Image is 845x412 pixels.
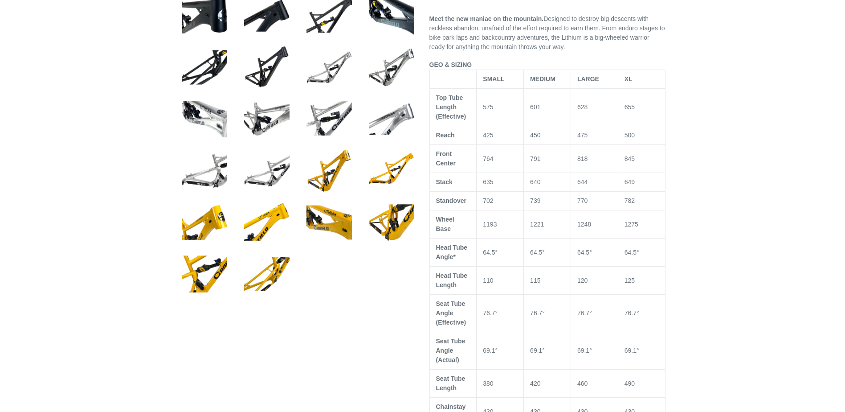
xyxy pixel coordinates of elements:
[589,309,592,317] span: °
[477,173,524,192] td: 635
[436,132,455,139] span: Reach
[524,173,571,192] td: 640
[618,89,665,126] td: 655
[637,249,639,256] span: °
[367,43,416,92] img: Load image into Gallery viewer, LITHIUM - Frameset
[477,89,524,126] td: 575
[524,267,571,295] td: 115
[530,197,540,204] span: 739
[429,61,472,68] span: GEO & SIZING
[571,192,618,210] td: 770
[242,146,291,195] img: Load image into Gallery viewer, LITHIUM - Frameset
[542,309,545,317] span: °
[436,150,456,167] span: Front Center
[618,192,665,210] td: 782
[477,145,524,173] td: 764
[589,249,592,256] span: °
[524,239,571,267] td: 64.5
[524,126,571,145] td: 450
[429,15,544,22] b: Meet the new maniac on the mountain.
[180,198,229,247] img: Load image into Gallery viewer, LITHIUM - Frameset
[618,267,665,295] td: 125
[436,244,468,260] span: Head Tube Angle*
[524,89,571,126] td: 601
[305,95,354,144] img: Load image into Gallery viewer, LITHIUM - Frameset
[495,309,498,317] span: °
[571,239,618,267] td: 64.5
[436,272,468,288] span: Head Tube Length
[483,75,504,82] span: SMALL
[436,216,454,232] span: Wheel Base
[571,267,618,295] td: 120
[180,95,229,144] img: Load image into Gallery viewer, LITHIUM - Frameset
[495,249,498,256] span: °
[618,173,665,192] td: 649
[436,94,466,120] span: Top Tube Length (Effective)
[305,43,354,92] img: Load image into Gallery viewer, LITHIUM - Frameset
[242,250,291,299] img: Load image into Gallery viewer, LITHIUM - Frameset
[618,210,665,239] td: 1275
[618,239,665,267] td: 64.5
[477,192,524,210] td: 702
[571,332,618,370] td: 69.1
[242,95,291,144] img: Load image into Gallery viewer, LITHIUM - Frameset
[305,146,354,195] img: Load image into Gallery viewer, LITHIUM - Frameset
[436,300,466,326] span: Seat Tube Angle (Effective)
[242,43,291,92] img: Load image into Gallery viewer, LITHIUM - Frameset
[524,145,571,173] td: 791
[530,75,555,82] span: MEDIUM
[367,146,416,195] img: Load image into Gallery viewer, LITHIUM - Frameset
[618,370,665,398] td: 490
[571,295,618,332] td: 76.7
[618,126,665,145] td: 500
[367,95,416,144] img: Load image into Gallery viewer, LITHIUM - Frameset
[563,43,565,50] span: .
[477,332,524,370] td: 69.1
[524,370,571,398] td: 420
[477,370,524,398] td: 380
[436,375,465,391] span: Seat Tube Length
[429,15,665,50] span: Designed to destroy big descents with reckless abandon, unafraid of the effort required to earn t...
[180,43,229,92] img: Load image into Gallery viewer, LITHIUM - Frameset
[571,173,618,192] td: 644
[477,239,524,267] td: 64.5
[618,332,665,370] td: 69.1
[180,146,229,195] img: Load image into Gallery viewer, LITHIUM - Frameset
[495,347,498,354] span: °
[618,295,665,332] td: 76.7
[180,250,229,299] img: Load image into Gallery viewer, LITHIUM - Frameset
[477,126,524,145] td: 425
[571,210,618,239] td: 1248
[436,178,453,185] span: Stack
[542,347,545,354] span: °
[542,249,545,256] span: °
[571,370,618,398] td: 460
[436,197,466,204] span: Standover
[524,332,571,370] td: 69.1
[618,145,665,173] td: 845
[524,295,571,332] td: 76.7
[477,295,524,332] td: 76.7
[637,347,639,354] span: °
[625,75,633,82] span: XL
[436,338,465,363] span: Seat Tube Angle (Actual)
[571,126,618,145] td: 475
[577,75,599,82] span: LARGE
[305,198,354,247] img: Load image into Gallery viewer, LITHIUM - Frameset
[367,198,416,247] img: Load image into Gallery viewer, LITHIUM - Frameset
[429,25,665,50] span: From enduro stages to bike park laps and backcountry adventures, the Lithium is a big-wheeled war...
[242,198,291,247] img: Load image into Gallery viewer, LITHIUM - Frameset
[477,210,524,239] td: 1193
[589,347,592,354] span: °
[571,145,618,173] td: 818
[524,210,571,239] td: 1221
[571,89,618,126] td: 628
[477,267,524,295] td: 110
[637,309,639,317] span: °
